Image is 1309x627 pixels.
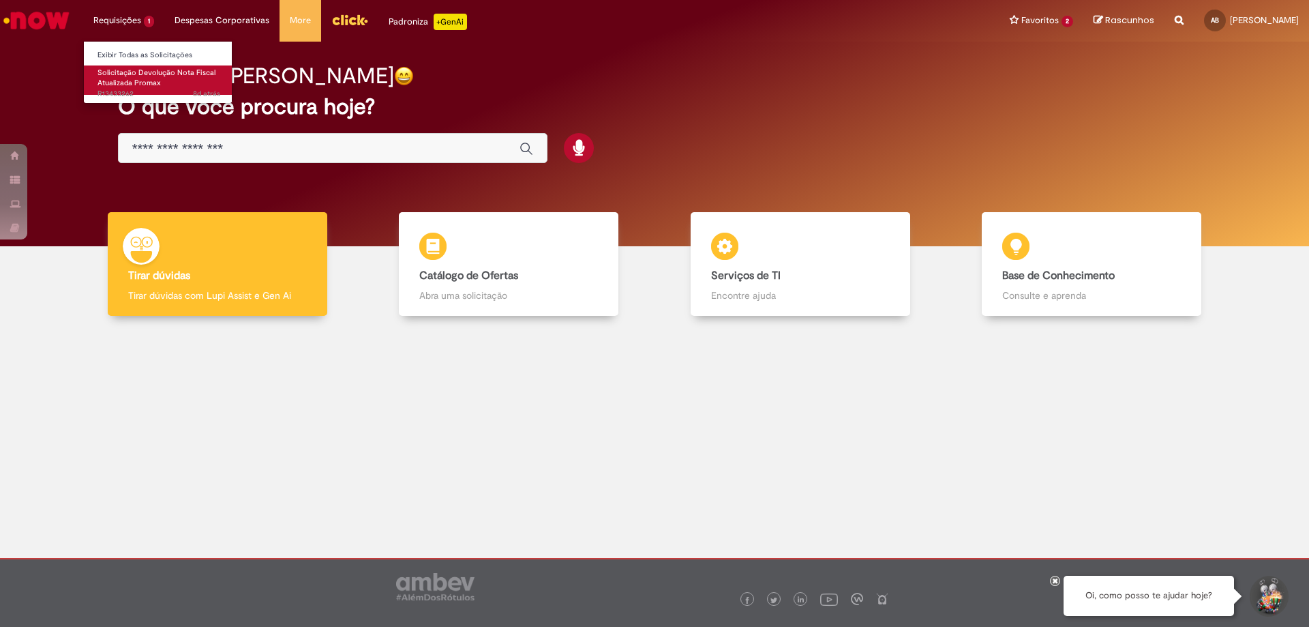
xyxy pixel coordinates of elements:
[946,212,1238,317] a: Base de Conhecimento Consulte e aprenda
[193,89,220,99] time: 20/08/2025 15:59:53
[128,269,190,282] b: Tirar dúvidas
[434,14,467,30] p: +GenAi
[118,95,1192,119] h2: O que você procura hoje?
[331,10,368,30] img: click_logo_yellow_360x200.png
[851,593,863,605] img: logo_footer_workplace.png
[1248,576,1289,617] button: Iniciar Conversa de Suporte
[84,48,234,63] a: Exibir Todas as Solicitações
[820,590,838,608] img: logo_footer_youtube.png
[1002,289,1181,302] p: Consulte e aprenda
[1094,14,1154,27] a: Rascunhos
[1211,16,1219,25] span: AB
[1002,269,1115,282] b: Base de Conhecimento
[744,597,751,604] img: logo_footer_facebook.png
[798,596,804,604] img: logo_footer_linkedin.png
[394,66,414,86] img: happy-face.png
[290,14,311,27] span: More
[84,65,234,95] a: Aberto R13433262 : Solicitação Devolução Nota Fiscal Atualizada Promax
[144,16,154,27] span: 1
[83,41,232,104] ul: Requisições
[97,89,220,100] span: R13433262
[72,212,363,317] a: Tirar dúvidas Tirar dúvidas com Lupi Assist e Gen Ai
[1064,576,1234,616] div: Oi, como posso te ajudar hoje?
[1230,14,1299,26] span: [PERSON_NAME]
[711,289,890,302] p: Encontre ajuda
[363,212,655,317] a: Catálogo de Ofertas Abra uma solicitação
[419,269,518,282] b: Catálogo de Ofertas
[193,89,220,99] span: 8d atrás
[770,597,777,604] img: logo_footer_twitter.png
[128,289,307,302] p: Tirar dúvidas com Lupi Assist e Gen Ai
[97,68,215,89] span: Solicitação Devolução Nota Fiscal Atualizada Promax
[1105,14,1154,27] span: Rascunhos
[654,212,946,317] a: Serviços de TI Encontre ajuda
[419,289,598,302] p: Abra uma solicitação
[711,269,781,282] b: Serviços de TI
[396,573,475,600] img: logo_footer_ambev_rotulo_gray.png
[876,593,888,605] img: logo_footer_naosei.png
[1,7,72,34] img: ServiceNow
[389,14,467,30] div: Padroniza
[1062,16,1073,27] span: 2
[93,14,141,27] span: Requisições
[118,64,394,88] h2: Boa tarde, [PERSON_NAME]
[1021,14,1059,27] span: Favoritos
[175,14,269,27] span: Despesas Corporativas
